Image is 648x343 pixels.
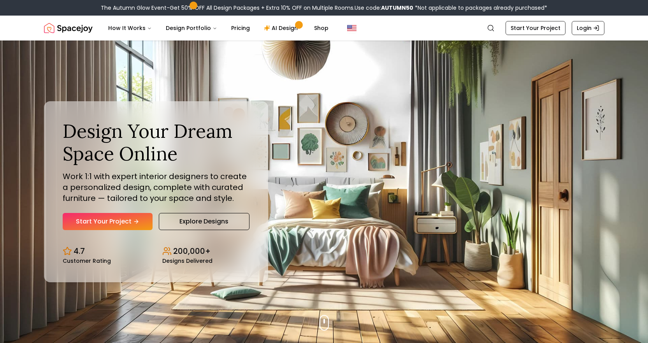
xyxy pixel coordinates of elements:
[162,258,212,264] small: Designs Delivered
[44,20,93,36] a: Spacejoy
[101,4,547,12] div: The Autumn Glow Event-Get 50% OFF All Design Packages + Extra 10% OFF on Multiple Rooms.
[102,20,158,36] button: How It Works
[63,239,249,264] div: Design stats
[413,4,547,12] span: *Not applicable to packages already purchased*
[347,23,356,33] img: United States
[44,20,93,36] img: Spacejoy Logo
[225,20,256,36] a: Pricing
[159,213,249,230] a: Explore Designs
[63,258,111,264] small: Customer Rating
[160,20,223,36] button: Design Portfolio
[44,16,604,40] nav: Global
[355,4,413,12] span: Use code:
[102,20,335,36] nav: Main
[258,20,306,36] a: AI Design
[506,21,565,35] a: Start Your Project
[63,213,153,230] a: Start Your Project
[572,21,604,35] a: Login
[381,4,413,12] b: AUTUMN50
[63,171,249,204] p: Work 1:1 with expert interior designers to create a personalized design, complete with curated fu...
[74,246,85,257] p: 4.7
[63,120,249,165] h1: Design Your Dream Space Online
[173,246,211,257] p: 200,000+
[308,20,335,36] a: Shop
